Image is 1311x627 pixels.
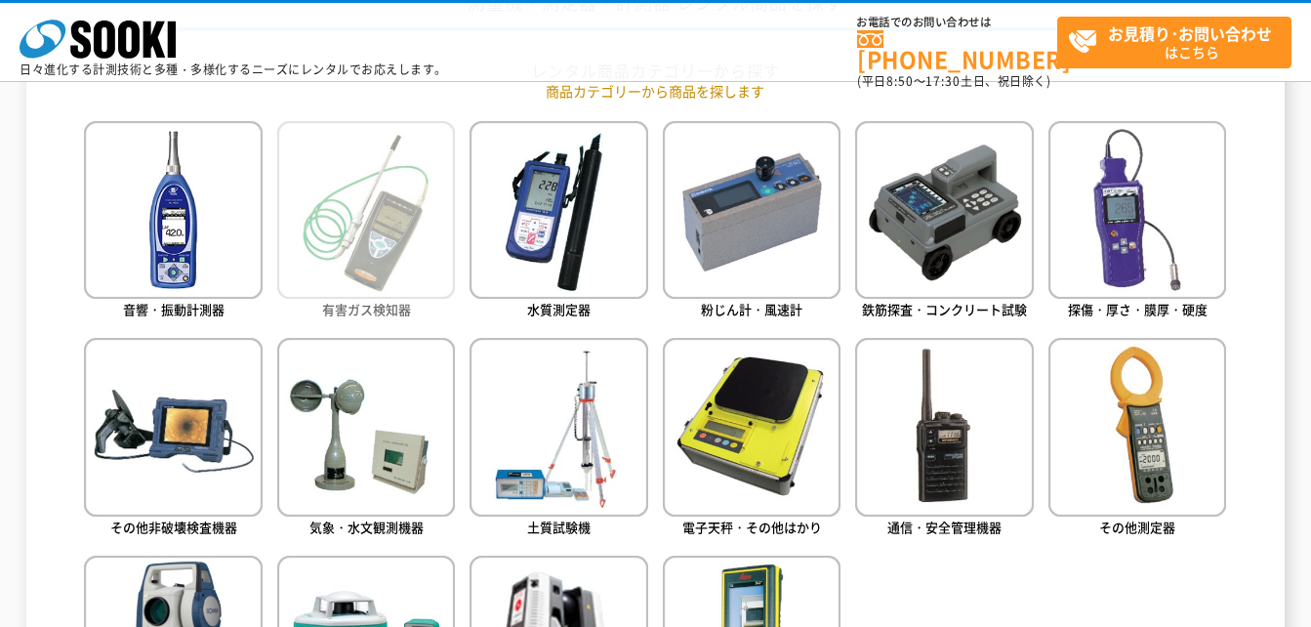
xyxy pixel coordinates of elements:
span: 音響・振動計測器 [123,300,225,318]
a: お見積り･お問い合わせはこちら [1057,17,1291,68]
a: 土質試験機 [470,338,647,540]
span: 17:30 [925,72,961,90]
img: その他測定器 [1048,338,1226,516]
img: 土質試験機 [470,338,647,516]
p: 日々進化する計測技術と多種・多様化するニーズにレンタルでお応えします。 [20,63,447,75]
img: 気象・水文観測機器 [277,338,455,516]
strong: お見積り･お問い合わせ [1108,21,1272,45]
img: 有害ガス検知器 [277,121,455,299]
span: 探傷・厚さ・膜厚・硬度 [1068,300,1208,318]
span: 気象・水文観測機器 [309,518,424,536]
span: お電話でのお問い合わせは [857,17,1057,28]
a: 鉄筋探査・コンクリート試験 [855,121,1033,323]
span: 粉じん計・風速計 [701,300,802,318]
a: 有害ガス検知器 [277,121,455,323]
a: [PHONE_NUMBER] [857,30,1057,70]
span: 電子天秤・その他はかり [682,518,822,536]
a: 気象・水文観測機器 [277,338,455,540]
a: 音響・振動計測器 [84,121,262,323]
span: 土質試験機 [527,518,591,536]
a: その他非破壊検査機器 [84,338,262,540]
a: 粉じん計・風速計 [663,121,840,323]
img: 水質測定器 [470,121,647,299]
span: 有害ガス検知器 [322,300,411,318]
img: 電子天秤・その他はかり [663,338,840,516]
span: 水質測定器 [527,300,591,318]
a: 探傷・厚さ・膜厚・硬度 [1048,121,1226,323]
img: 探傷・厚さ・膜厚・硬度 [1048,121,1226,299]
a: その他測定器 [1048,338,1226,540]
span: その他非破壊検査機器 [110,518,237,536]
span: 鉄筋探査・コンクリート試験 [862,300,1027,318]
img: 粉じん計・風速計 [663,121,840,299]
img: 通信・安全管理機器 [855,338,1033,516]
img: その他非破壊検査機器 [84,338,262,516]
a: 水質測定器 [470,121,647,323]
span: その他測定器 [1099,518,1175,536]
img: 音響・振動計測器 [84,121,262,299]
img: 鉄筋探査・コンクリート試験 [855,121,1033,299]
span: 通信・安全管理機器 [887,518,1002,536]
span: 8:50 [886,72,914,90]
p: 商品カテゴリーから商品を探します [84,81,1226,102]
span: はこちら [1068,18,1291,66]
a: 通信・安全管理機器 [855,338,1033,540]
a: 電子天秤・その他はかり [663,338,840,540]
span: (平日 ～ 土日、祝日除く) [857,72,1050,90]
